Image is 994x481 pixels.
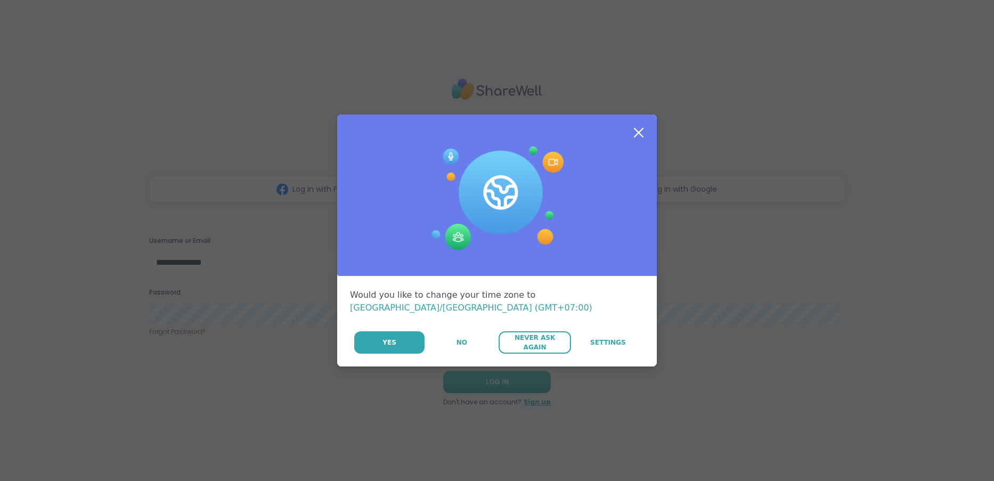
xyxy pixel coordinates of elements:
[426,331,498,354] button: No
[499,331,571,354] button: Never Ask Again
[350,289,644,314] div: Would you like to change your time zone to
[590,338,626,347] span: Settings
[504,333,565,352] span: Never Ask Again
[457,338,467,347] span: No
[382,338,396,347] span: Yes
[350,303,592,313] span: [GEOGRAPHIC_DATA]/[GEOGRAPHIC_DATA] (GMT+07:00)
[430,146,564,251] img: Session Experience
[354,331,425,354] button: Yes
[572,331,644,354] a: Settings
